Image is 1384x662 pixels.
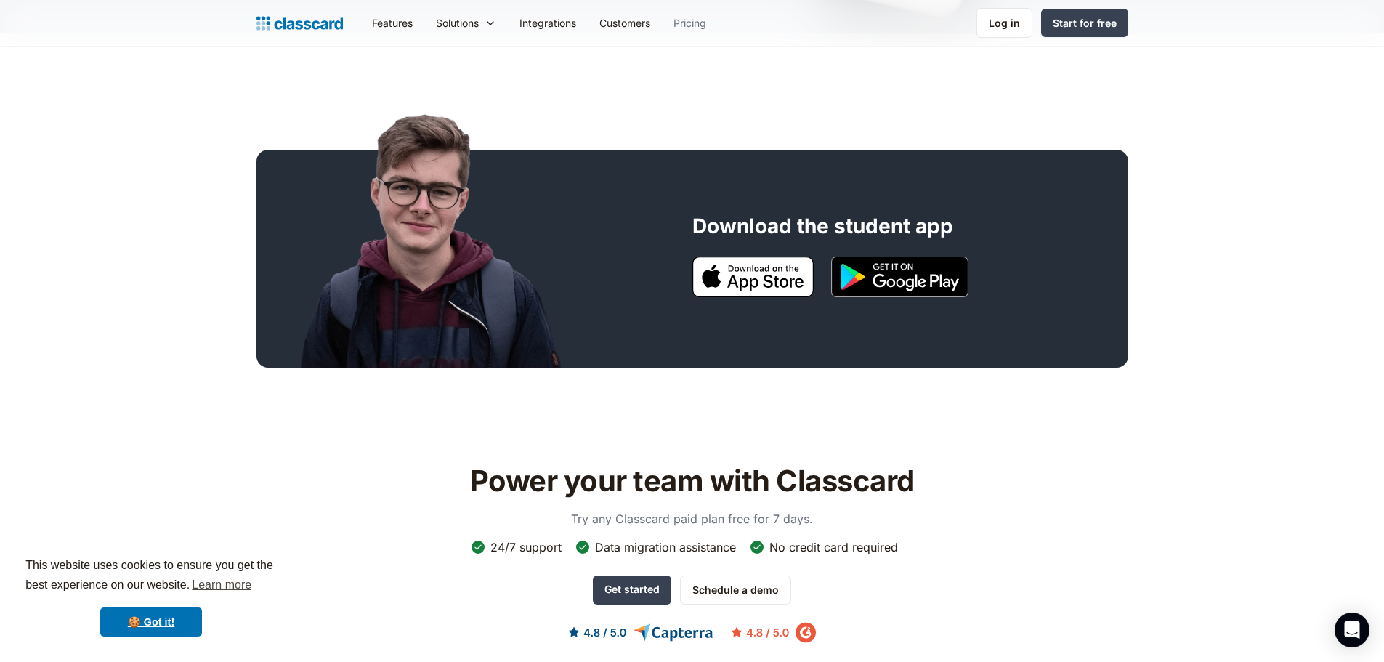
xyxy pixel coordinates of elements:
div: Start for free [1053,15,1117,31]
span: This website uses cookies to ensure you get the best experience on our website. [25,557,277,596]
div: Open Intercom Messenger [1335,613,1369,647]
a: Customers [588,7,662,39]
a: Get started [593,576,671,605]
a: Pricing [662,7,718,39]
a: Features [360,7,424,39]
a: Schedule a demo [680,576,791,605]
h2: Power your team with Classcard [461,464,923,498]
div: Data migration assistance [595,539,736,555]
div: Log in [989,15,1020,31]
h3: Download the student app [692,214,953,239]
div: cookieconsent [12,543,291,650]
p: Try any Classcard paid plan free for 7 days. [547,510,838,528]
div: Solutions [436,15,479,31]
a: Integrations [508,7,588,39]
div: No credit card required [769,539,898,555]
div: 24/7 support [490,539,562,555]
a: learn more about cookies [190,574,254,596]
a: Logo [256,13,343,33]
a: Log in [976,8,1032,38]
div: Solutions [424,7,508,39]
a: dismiss cookie message [100,607,202,637]
a: Start for free [1041,9,1128,37]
